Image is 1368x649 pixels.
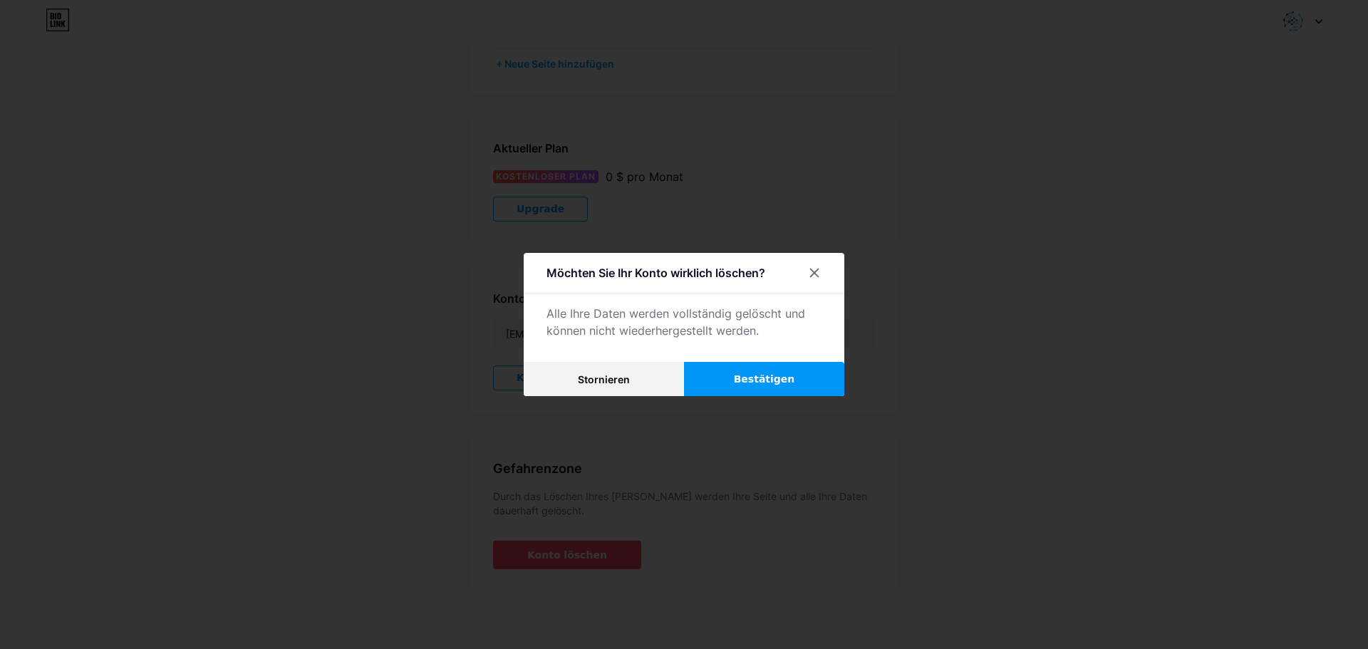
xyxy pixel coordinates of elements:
[546,266,765,280] font: Möchten Sie Ihr Konto wirklich löschen?
[546,306,805,338] font: Alle Ihre Daten werden vollständig gelöscht und können nicht wiederhergestellt werden.
[578,373,630,385] font: Stornieren
[684,362,844,396] button: Bestätigen
[524,362,684,396] button: Stornieren
[734,373,795,385] font: Bestätigen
